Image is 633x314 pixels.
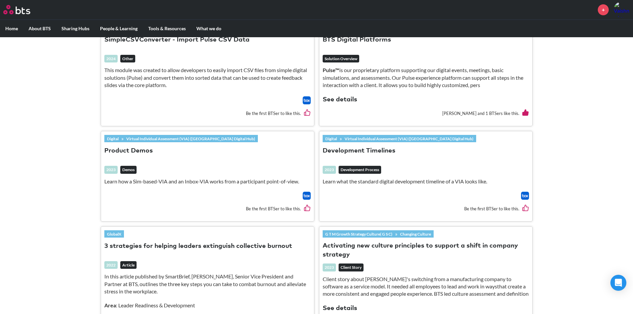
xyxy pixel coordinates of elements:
button: SimpleCSVConverter - Import Pulse CSV Data [104,36,250,45]
div: » [323,230,434,238]
em: Development Process [339,166,381,174]
img: Box logo [303,192,311,200]
button: Activating new culture principles to support a shift in company strategy [323,242,529,260]
img: Box logo [303,96,311,104]
a: Virtual Individual Assessment (VIA) ([GEOGRAPHIC_DATA] Digital Hub) [342,135,476,142]
div: 2024 [104,55,118,63]
p: This module was created to allow developers to easily import CSV files from simple digital soluti... [104,66,311,89]
div: Be the first BTSer to like this. [323,200,529,218]
div: 2023 [104,166,118,174]
a: GlobalX [104,230,124,238]
label: What we do [191,20,227,37]
em: Solution Overview [323,55,359,63]
a: Changing Culture [397,230,434,238]
p: Client story about [PERSON_NAME]'s switching from a manufacturing company to software as a servic... [323,275,529,298]
a: G T M Growth Strategy Culture( G S C) [323,230,395,238]
p: Learn how a Sim-based-VIA and an Inbox-VIA works from a participant point-of-view. [104,178,311,185]
div: [PERSON_NAME] and 1 BTSers like this. [323,104,529,123]
div: 2022 [104,261,118,269]
em: Client Story [339,263,364,271]
a: Download file from Box [303,96,311,104]
em: Other [120,55,135,63]
a: Digital [104,135,121,142]
em: Demos [120,166,137,174]
button: 3 strategies for helping leaders extinguish collective burnout [104,242,292,251]
a: Download file from Box [303,192,311,200]
button: Product Demos [104,147,153,156]
a: Download file from Box [521,192,529,200]
button: BTS Digital Platforms [323,36,391,45]
label: People & Learning [95,20,143,37]
p: : Leader Readiness & Development [104,302,311,309]
a: + [598,4,609,15]
div: Open Intercom Messenger [610,275,626,291]
a: Virtual Individual Assessment (VIA) ([GEOGRAPHIC_DATA] Digital Hub) [124,135,258,142]
button: See details [323,95,357,104]
label: Sharing Hubs [56,20,95,37]
p: Learn what the standard digital development timeline of a VIA looks like. [323,178,529,185]
div: » [323,135,476,142]
img: Box logo [521,192,529,200]
button: Development Timelines [323,147,395,156]
label: About BTS [23,20,56,37]
div: Be the first BTSer to like this. [104,104,311,123]
a: Profile [614,2,630,18]
strong: Area [104,302,116,308]
strong: Pulse™ [323,67,339,73]
img: BTS Logo [3,5,30,14]
div: Be the first BTSer to like this. [104,200,311,218]
div: » [104,135,258,142]
button: See details [323,304,357,313]
a: Go home [3,5,43,14]
a: Digital [323,135,340,142]
img: Vaishnavi Dhuri [614,2,630,18]
div: 2023 [323,166,336,174]
p: In this article published by SmartBrief, [PERSON_NAME], Senior Vice President and Partner at BTS,... [104,273,311,295]
label: Tools & Resources [143,20,191,37]
div: 2023 [323,263,336,271]
em: Article [120,261,137,269]
p: is our proprietary platform supporting our digital events, meetings, basic simulations, and asses... [323,66,529,89]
